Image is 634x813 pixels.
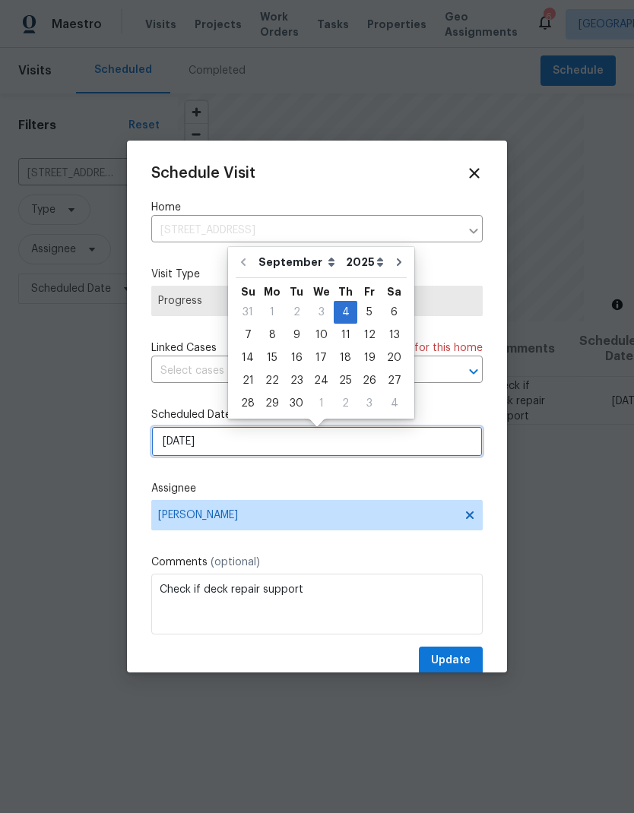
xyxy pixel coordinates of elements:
label: Comments [151,555,483,570]
div: 4 [382,393,407,414]
div: 2 [334,393,357,414]
div: 12 [357,324,382,346]
div: Wed Oct 01 2025 [309,392,334,415]
button: Go to previous month [232,247,255,277]
select: Month [255,251,342,274]
div: Thu Oct 02 2025 [334,392,357,415]
abbr: Monday [264,286,281,297]
div: 8 [260,324,284,346]
div: Fri Sep 12 2025 [357,324,382,346]
div: 26 [357,370,382,391]
div: Thu Sep 11 2025 [334,324,357,346]
div: Fri Sep 26 2025 [357,369,382,392]
input: M/D/YYYY [151,426,483,457]
div: 31 [236,302,260,323]
select: Year [342,251,388,274]
div: Mon Sep 22 2025 [260,369,284,392]
input: Enter in an address [151,219,460,242]
label: Home [151,200,483,215]
div: Wed Sep 10 2025 [309,324,334,346]
div: Wed Sep 03 2025 [309,301,334,324]
button: Update [419,647,483,675]
div: 27 [382,370,407,391]
div: 21 [236,370,260,391]
abbr: Friday [364,286,375,297]
div: Sat Oct 04 2025 [382,392,407,415]
div: Sun Sep 07 2025 [236,324,260,346]
abbr: Sunday [241,286,255,297]
div: Wed Sep 17 2025 [309,346,334,369]
span: Schedule Visit [151,166,255,181]
div: Sun Sep 14 2025 [236,346,260,369]
div: Mon Sep 01 2025 [260,301,284,324]
div: 25 [334,370,357,391]
div: Sat Sep 27 2025 [382,369,407,392]
span: Progress [158,293,476,308]
div: 28 [236,393,260,414]
button: Go to next month [388,247,411,277]
div: 10 [309,324,334,346]
textarea: Check if deck repair support [151,574,483,634]
span: (optional) [211,557,260,568]
input: Select cases [151,359,440,383]
div: 30 [284,393,309,414]
button: Open [463,361,484,382]
div: 17 [309,347,334,369]
div: Sun Sep 28 2025 [236,392,260,415]
div: 11 [334,324,357,346]
div: Thu Sep 25 2025 [334,369,357,392]
div: Tue Sep 23 2025 [284,369,309,392]
div: 1 [260,302,284,323]
div: Sun Aug 31 2025 [236,301,260,324]
label: Assignee [151,481,483,496]
div: Mon Sep 15 2025 [260,346,284,369]
abbr: Thursday [338,286,353,297]
span: [PERSON_NAME] [158,509,456,521]
div: 15 [260,347,284,369]
div: 20 [382,347,407,369]
div: 13 [382,324,407,346]
div: 29 [260,393,284,414]
div: Thu Sep 18 2025 [334,346,357,369]
abbr: Wednesday [313,286,330,297]
div: Tue Sep 30 2025 [284,392,309,415]
div: 23 [284,370,309,391]
div: Sat Sep 20 2025 [382,346,407,369]
div: Tue Sep 16 2025 [284,346,309,369]
abbr: Saturday [387,286,401,297]
div: Thu Sep 04 2025 [334,301,357,324]
div: 14 [236,347,260,369]
div: 1 [309,393,334,414]
label: Scheduled Date [151,407,483,422]
div: Fri Sep 05 2025 [357,301,382,324]
abbr: Tuesday [290,286,303,297]
div: Sat Sep 06 2025 [382,301,407,324]
div: Tue Sep 09 2025 [284,324,309,346]
div: Mon Sep 29 2025 [260,392,284,415]
div: 22 [260,370,284,391]
div: 4 [334,302,357,323]
div: Tue Sep 02 2025 [284,301,309,324]
label: Visit Type [151,267,483,282]
div: 19 [357,347,382,369]
div: 3 [357,393,382,414]
div: Sat Sep 13 2025 [382,324,407,346]
div: 7 [236,324,260,346]
span: Linked Cases [151,340,217,356]
div: Fri Sep 19 2025 [357,346,382,369]
div: 3 [309,302,334,323]
div: Sun Sep 21 2025 [236,369,260,392]
div: 18 [334,347,357,369]
div: Mon Sep 08 2025 [260,324,284,346]
div: Fri Oct 03 2025 [357,392,382,415]
div: 9 [284,324,309,346]
div: 6 [382,302,407,323]
div: 24 [309,370,334,391]
span: Update [431,651,471,670]
span: Close [466,165,483,182]
div: Wed Sep 24 2025 [309,369,334,392]
div: 2 [284,302,309,323]
div: 5 [357,302,382,323]
div: 16 [284,347,309,369]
